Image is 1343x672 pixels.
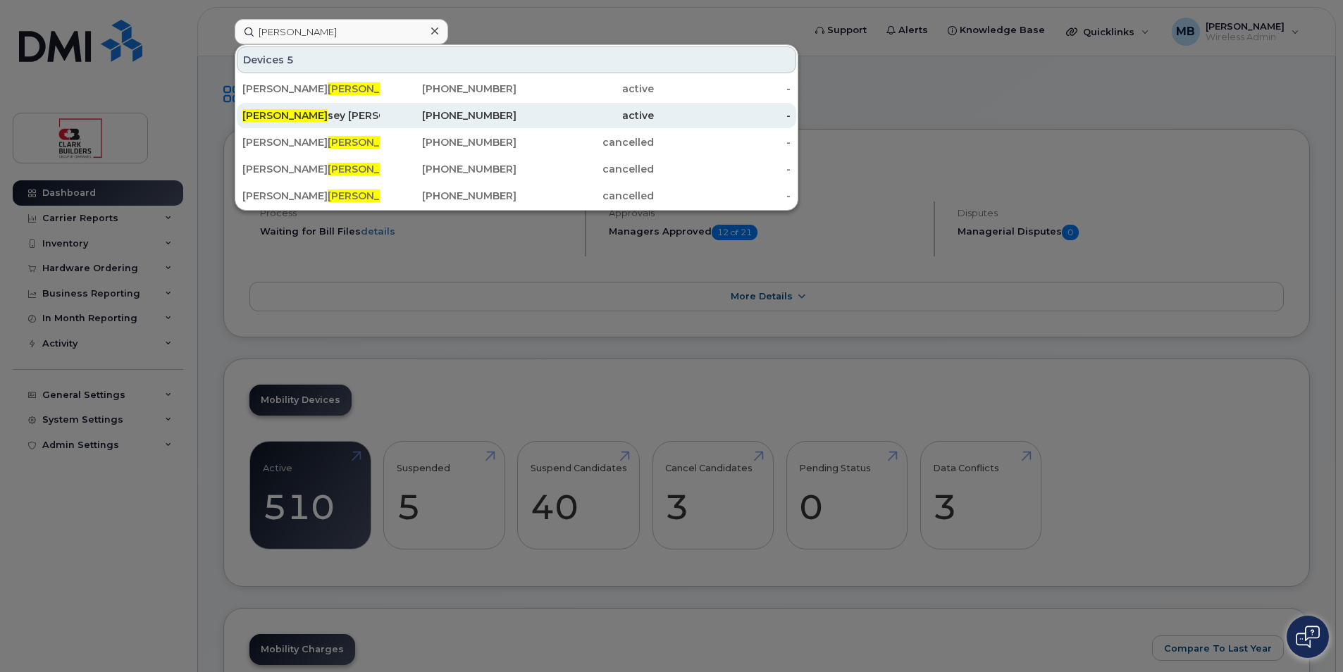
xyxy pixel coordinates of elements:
[516,189,654,203] div: cancelled
[242,162,380,176] div: [PERSON_NAME] ahl
[237,183,796,209] a: [PERSON_NAME][PERSON_NAME]ahl[PHONE_NUMBER]cancelled-
[328,136,413,149] span: [PERSON_NAME]
[654,189,791,203] div: -
[654,135,791,149] div: -
[516,108,654,123] div: active
[654,82,791,96] div: -
[328,82,413,95] span: [PERSON_NAME]
[380,82,517,96] div: [PHONE_NUMBER]
[516,162,654,176] div: cancelled
[237,130,796,155] a: [PERSON_NAME][PERSON_NAME]ahl[PHONE_NUMBER]cancelled-
[380,108,517,123] div: [PHONE_NUMBER]
[242,189,380,203] div: [PERSON_NAME] ahl
[242,135,380,149] div: [PERSON_NAME] ahl
[654,162,791,176] div: -
[237,46,796,73] div: Devices
[328,163,413,175] span: [PERSON_NAME]
[242,108,380,123] div: sey [PERSON_NAME]
[1296,626,1320,648] img: Open chat
[380,135,517,149] div: [PHONE_NUMBER]
[516,135,654,149] div: cancelled
[380,189,517,203] div: [PHONE_NUMBER]
[237,156,796,182] a: [PERSON_NAME][PERSON_NAME]ahl[PHONE_NUMBER]cancelled-
[380,162,517,176] div: [PHONE_NUMBER]
[237,76,796,101] a: [PERSON_NAME][PERSON_NAME]say[PHONE_NUMBER]active-
[654,108,791,123] div: -
[242,109,328,122] span: [PERSON_NAME]
[516,82,654,96] div: active
[287,53,294,67] span: 5
[242,82,380,96] div: [PERSON_NAME] say
[237,103,796,128] a: [PERSON_NAME]sey [PERSON_NAME][PHONE_NUMBER]active-
[328,189,413,202] span: [PERSON_NAME]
